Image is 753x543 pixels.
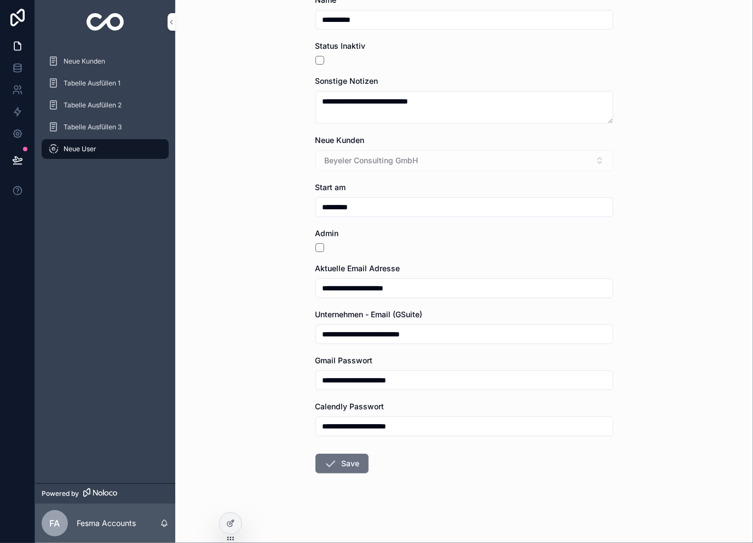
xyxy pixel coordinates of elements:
span: Unternehmen - Email (GSuite) [315,310,423,319]
span: Gmail Passwort [315,356,373,365]
div: scrollable content [35,44,175,173]
span: Tabelle Ausfüllen 2 [64,101,122,110]
span: Sonstige Notizen [315,76,378,85]
button: Save [315,454,369,473]
a: Powered by [35,483,175,504]
a: Tabelle Ausfüllen 1 [42,73,169,93]
span: Start am [315,182,346,192]
p: Fesma Accounts [77,518,136,529]
span: Powered by [42,489,79,498]
span: Neue Kunden [64,57,105,66]
span: Neue User [64,145,96,153]
img: App logo [87,13,124,31]
a: Neue Kunden [42,52,169,71]
span: Tabelle Ausfüllen 1 [64,79,120,88]
span: Aktuelle Email Adresse [315,264,400,273]
span: Tabelle Ausfüllen 3 [64,123,122,132]
span: Admin [315,228,339,238]
span: Calendly Passwort [315,402,384,411]
span: FA [50,517,60,530]
a: Neue User [42,139,169,159]
span: Status Inaktiv [315,41,366,50]
a: Tabelle Ausfüllen 2 [42,95,169,115]
a: Tabelle Ausfüllen 3 [42,117,169,137]
span: Neue Kunden [315,135,365,145]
